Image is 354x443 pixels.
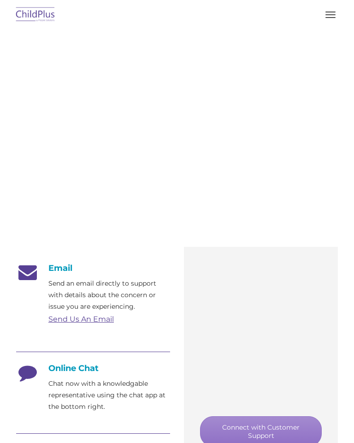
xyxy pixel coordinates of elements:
[48,378,170,413] p: Chat now with a knowledgable representative using the chat app at the bottom right.
[14,4,57,26] img: ChildPlus by Procare Solutions
[16,363,170,373] h4: Online Chat
[48,315,114,323] a: Send Us An Email
[48,278,170,312] p: Send an email directly to support with details about the concern or issue you are experiencing.
[16,263,170,273] h4: Email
